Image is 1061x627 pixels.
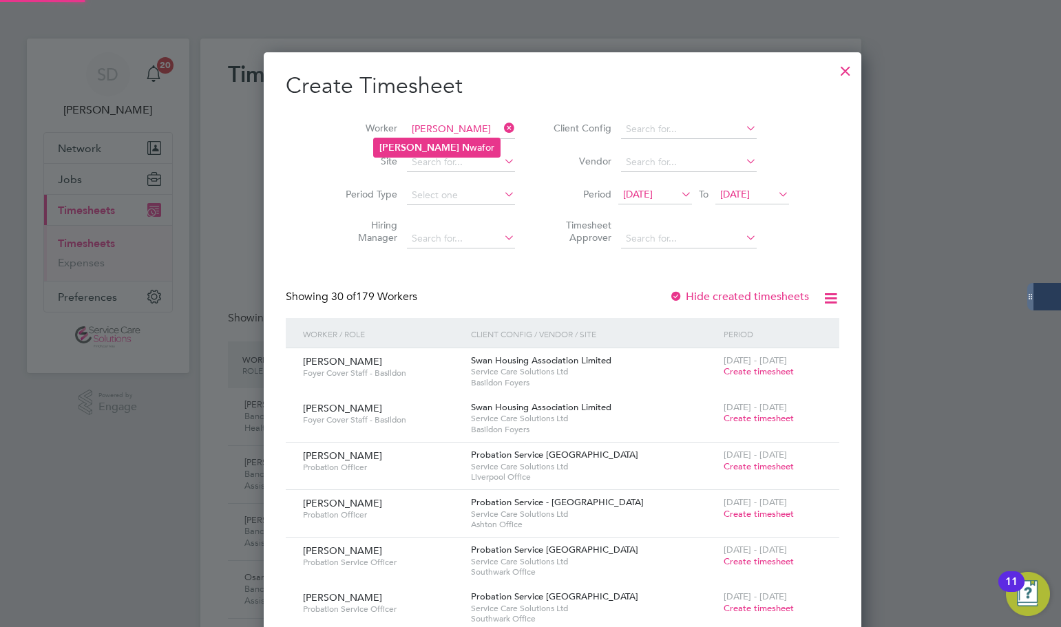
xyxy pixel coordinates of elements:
[471,424,716,435] span: Basildon Foyers
[471,496,644,508] span: Probation Service - [GEOGRAPHIC_DATA]
[621,120,757,139] input: Search for...
[549,122,611,134] label: Client Config
[471,556,716,567] span: Service Care Solutions Ltd
[286,290,420,304] div: Showing
[471,461,716,472] span: Service Care Solutions Ltd
[549,219,611,244] label: Timesheet Approver
[471,354,611,366] span: Swan Housing Association Limited
[695,185,713,203] span: To
[724,496,787,508] span: [DATE] - [DATE]
[724,460,794,472] span: Create timesheet
[407,186,515,205] input: Select one
[621,229,757,248] input: Search for...
[471,471,716,482] span: Liverpool Office
[303,497,382,509] span: [PERSON_NAME]
[300,318,468,350] div: Worker / Role
[471,509,716,520] span: Service Care Solutions Ltd
[303,557,461,568] span: Probation Service Officer
[549,188,611,200] label: Period
[471,401,611,413] span: Swan Housing Association Limited
[471,544,638,555] span: Probation Service [GEOGRAPHIC_DATA]
[335,155,397,167] label: Site
[303,544,382,557] span: [PERSON_NAME]
[724,555,794,567] span: Create timesheet
[1005,582,1018,599] div: 11
[462,142,470,153] b: N
[471,413,716,424] span: Service Care Solutions Ltd
[471,613,716,624] span: Southwark Office
[374,138,500,157] li: wafor
[331,290,417,304] span: 179 Workers
[303,462,461,473] span: Probation Officer
[303,368,461,379] span: Foyer Cover Staff - Basildon
[724,602,794,614] span: Create timesheet
[1006,572,1050,616] button: Open Resource Center, 11 new notifications
[724,449,787,460] span: [DATE] - [DATE]
[303,449,382,462] span: [PERSON_NAME]
[331,290,356,304] span: 30 of
[471,519,716,530] span: Ashton Office
[724,412,794,424] span: Create timesheet
[724,401,787,413] span: [DATE] - [DATE]
[407,229,515,248] input: Search for...
[407,153,515,172] input: Search for...
[471,366,716,377] span: Service Care Solutions Ltd
[286,72,839,100] h2: Create Timesheet
[720,318,826,350] div: Period
[303,509,461,520] span: Probation Officer
[724,354,787,366] span: [DATE] - [DATE]
[303,591,382,604] span: [PERSON_NAME]
[724,591,787,602] span: [DATE] - [DATE]
[471,591,638,602] span: Probation Service [GEOGRAPHIC_DATA]
[549,155,611,167] label: Vendor
[724,508,794,520] span: Create timesheet
[335,188,397,200] label: Period Type
[724,365,794,377] span: Create timesheet
[623,188,653,200] span: [DATE]
[471,449,638,460] span: Probation Service [GEOGRAPHIC_DATA]
[471,377,716,388] span: Basildon Foyers
[303,414,461,425] span: Foyer Cover Staff - Basildon
[335,122,397,134] label: Worker
[303,355,382,368] span: [PERSON_NAME]
[303,402,382,414] span: [PERSON_NAME]
[407,120,515,139] input: Search for...
[471,603,716,614] span: Service Care Solutions Ltd
[724,544,787,555] span: [DATE] - [DATE]
[379,142,459,153] b: [PERSON_NAME]
[468,318,719,350] div: Client Config / Vendor / Site
[335,219,397,244] label: Hiring Manager
[669,290,809,304] label: Hide created timesheets
[471,566,716,577] span: Southwark Office
[621,153,757,172] input: Search for...
[720,188,750,200] span: [DATE]
[303,604,461,615] span: Probation Service Officer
